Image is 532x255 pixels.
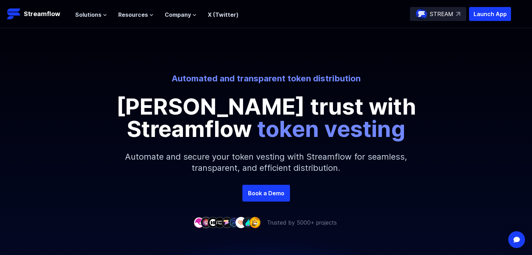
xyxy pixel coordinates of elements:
[242,217,254,228] img: company-8
[249,217,261,228] img: company-9
[469,7,511,21] button: Launch App
[118,10,148,19] span: Resources
[193,217,205,228] img: company-1
[118,10,154,19] button: Resources
[508,231,525,248] div: Open Intercom Messenger
[165,10,191,19] span: Company
[235,217,247,228] img: company-7
[242,185,290,202] a: Book a Demo
[75,10,101,19] span: Solutions
[228,217,240,228] img: company-6
[200,217,212,228] img: company-2
[208,11,239,18] a: X (Twitter)
[267,218,337,227] p: Trusted by 5000+ projects
[24,9,60,19] p: Streamflow
[410,7,466,21] a: STREAM
[72,73,460,84] p: Automated and transparent token distribution
[221,217,233,228] img: company-5
[416,8,427,20] img: streamflow-logo-circle.png
[109,95,424,140] p: [PERSON_NAME] trust with Streamflow
[116,140,417,185] p: Automate and secure your token vesting with Streamflow for seamless, transparent, and efficient d...
[7,7,68,21] a: Streamflow
[207,217,219,228] img: company-3
[7,7,21,21] img: Streamflow Logo
[257,115,405,142] span: token vesting
[214,217,226,228] img: company-4
[456,12,460,16] img: top-right-arrow.svg
[165,10,197,19] button: Company
[430,10,453,18] p: STREAM
[75,10,107,19] button: Solutions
